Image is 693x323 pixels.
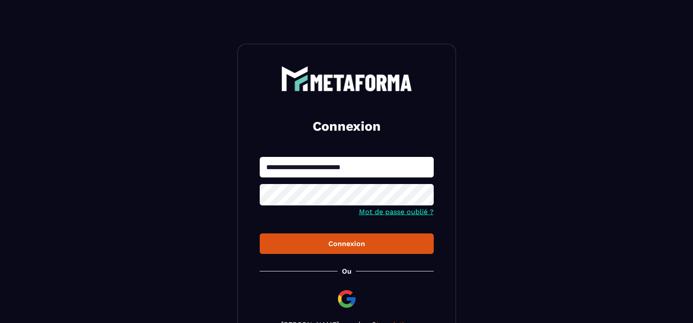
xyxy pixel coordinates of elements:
[260,233,434,254] button: Connexion
[336,288,357,309] img: google
[359,208,434,216] a: Mot de passe oublié ?
[342,267,352,275] p: Ou
[267,240,427,248] div: Connexion
[260,66,434,91] a: logo
[281,66,412,91] img: logo
[270,118,423,135] h2: Connexion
